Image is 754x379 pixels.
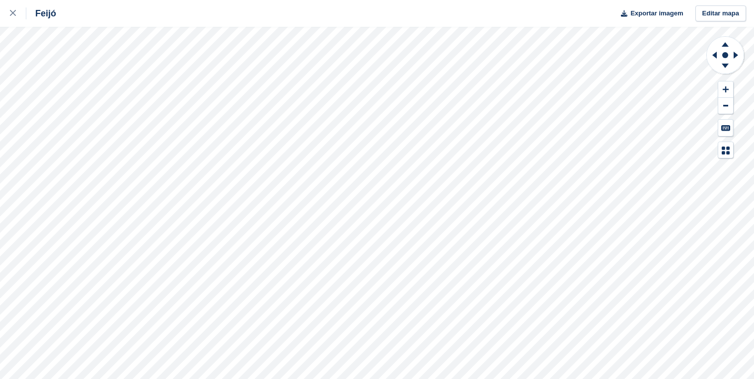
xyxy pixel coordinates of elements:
[718,81,733,98] button: Zoom In
[718,142,733,158] button: Map Legend
[695,5,746,22] a: Editar mapa
[718,120,733,136] button: Keyboard Shortcuts
[26,7,56,19] div: Feijó
[718,98,733,114] button: Zoom Out
[630,8,683,18] span: Exportar imagem
[615,5,683,22] button: Exportar imagem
